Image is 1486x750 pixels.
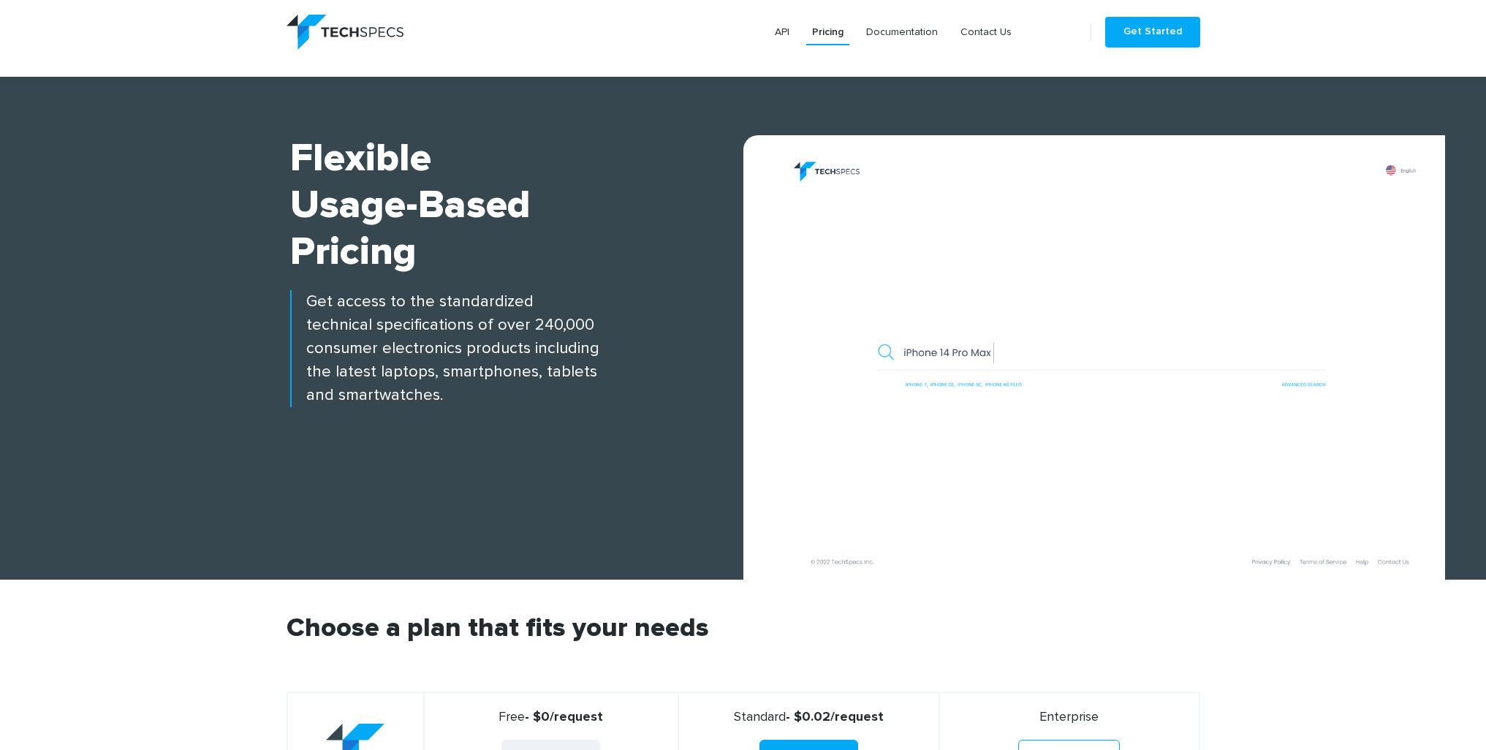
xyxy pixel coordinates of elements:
a: Contact Us [955,19,1017,45]
a: Pricing [806,19,849,45]
a: Documentation [860,19,944,45]
img: banner.png [758,150,1445,580]
h1: Flexible Usage-based Pricing [290,135,743,276]
span: Enterprise [1039,711,1099,724]
h2: Choose a plan that fits your needs [287,615,1200,692]
strong: - $0/request [431,709,672,725]
img: logo [287,15,403,50]
strong: - $0.02/request [685,709,933,725]
a: Get Started [1105,17,1200,48]
span: Free [499,711,525,724]
a: API [769,19,795,45]
p: Get access to the standardized technical specifications of over 240,000 consumer electronics prod... [290,290,743,407]
span: Standard [734,711,786,724]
